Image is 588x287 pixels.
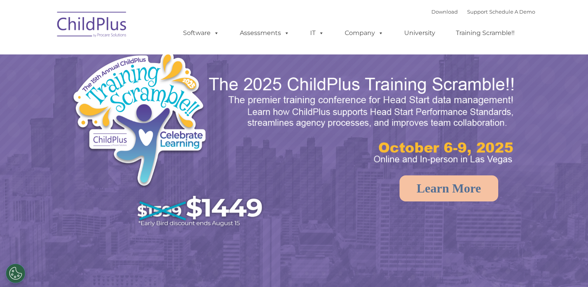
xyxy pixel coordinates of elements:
a: Software [175,25,227,41]
a: Company [337,25,391,41]
a: Training Scramble!! [448,25,522,41]
a: Support [467,9,488,15]
font: | [431,9,535,15]
a: Assessments [232,25,297,41]
img: ChildPlus by Procare Solutions [53,6,131,45]
a: University [396,25,443,41]
a: IT [302,25,332,41]
a: Download [431,9,458,15]
a: Learn More [400,175,498,201]
a: Schedule A Demo [489,9,535,15]
button: Cookies Settings [6,264,25,283]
